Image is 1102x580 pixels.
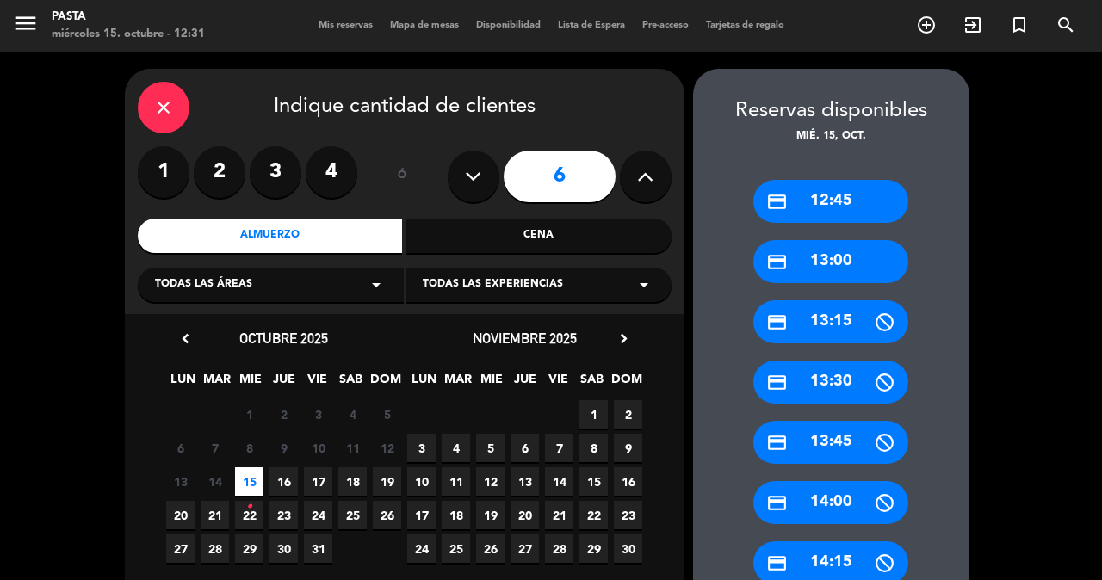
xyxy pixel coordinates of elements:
span: MIE [236,369,264,398]
span: 22 [235,501,263,529]
span: 8 [235,434,263,462]
label: 2 [194,146,245,198]
span: VIE [303,369,331,398]
span: 22 [579,501,608,529]
i: credit_card [766,552,788,574]
span: 14 [545,467,573,496]
div: 13:15 [753,300,908,343]
i: arrow_drop_down [634,275,654,295]
i: credit_card [766,492,788,514]
span: Todas las áreas [155,276,252,293]
span: 6 [166,434,195,462]
label: 3 [250,146,301,198]
i: chevron_right [615,330,633,348]
div: Reservas disponibles [693,95,969,128]
i: credit_card [766,432,788,454]
span: 2 [269,400,298,429]
span: 4 [338,400,367,429]
span: JUE [269,369,298,398]
span: 7 [201,434,229,462]
span: 10 [407,467,436,496]
span: 5 [373,400,401,429]
span: 1 [235,400,263,429]
span: 23 [614,501,642,529]
div: 12:45 [753,180,908,223]
span: 21 [545,501,573,529]
i: menu [13,10,39,36]
span: 28 [545,534,573,563]
label: 1 [138,146,189,198]
span: 29 [235,534,263,563]
span: 30 [614,534,642,563]
span: SAB [578,369,606,398]
span: 29 [579,534,608,563]
span: 3 [407,434,436,462]
span: 23 [269,501,298,529]
span: 25 [442,534,470,563]
span: 16 [269,467,298,496]
div: ó [375,146,430,207]
span: Disponibilidad [467,21,549,30]
div: 14:00 [753,481,908,524]
span: 19 [476,501,505,529]
span: SAB [337,369,365,398]
span: 26 [476,534,505,563]
span: Todas las experiencias [423,276,563,293]
span: 8 [579,434,608,462]
div: Almuerzo [138,219,403,253]
div: Pasta [52,9,205,26]
span: 9 [614,434,642,462]
i: credit_card [766,191,788,213]
i: exit_to_app [963,15,983,35]
span: 11 [442,467,470,496]
span: 12 [476,467,505,496]
label: 4 [306,146,357,198]
span: 18 [338,467,367,496]
i: turned_in_not [1009,15,1030,35]
span: MAR [202,369,231,398]
span: 12 [373,434,401,462]
i: close [153,97,174,118]
i: credit_card [766,251,788,273]
span: 4 [442,434,470,462]
span: DOM [370,369,399,398]
div: Cena [406,219,672,253]
span: Lista de Espera [549,21,634,30]
span: DOM [611,369,640,398]
span: 1 [579,400,608,429]
span: 26 [373,501,401,529]
span: 3 [304,400,332,429]
div: 13:30 [753,361,908,404]
div: 13:45 [753,421,908,464]
span: 20 [166,501,195,529]
span: 27 [166,534,195,563]
i: search [1056,15,1076,35]
span: 6 [511,434,539,462]
span: 18 [442,501,470,529]
span: 14 [201,467,229,496]
span: 17 [304,467,332,496]
span: 24 [407,534,436,563]
span: 2 [614,400,642,429]
i: credit_card [766,312,788,333]
span: 21 [201,501,229,529]
span: 25 [338,501,367,529]
span: 20 [511,501,539,529]
i: arrow_drop_down [366,275,387,295]
span: 30 [269,534,298,563]
span: 31 [304,534,332,563]
i: add_circle_outline [916,15,937,35]
span: octubre 2025 [239,330,328,347]
span: Tarjetas de regalo [697,21,793,30]
span: MIE [477,369,505,398]
span: 27 [511,534,539,563]
span: 19 [373,467,401,496]
span: 10 [304,434,332,462]
span: 9 [269,434,298,462]
span: Pre-acceso [634,21,697,30]
i: • [246,493,252,521]
span: 15 [579,467,608,496]
span: VIE [544,369,573,398]
span: noviembre 2025 [473,330,577,347]
span: 28 [201,534,229,563]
